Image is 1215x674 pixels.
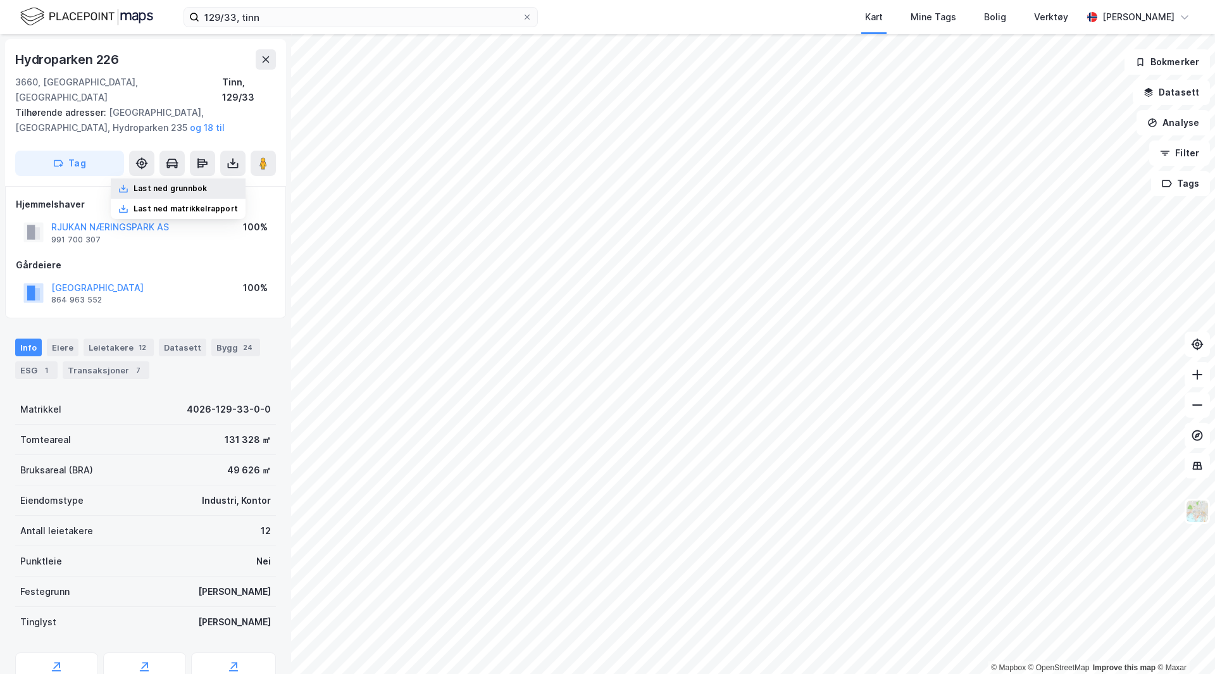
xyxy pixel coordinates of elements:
button: Tags [1151,171,1210,196]
div: Verktøy [1034,9,1068,25]
div: Industri, Kontor [202,493,271,508]
div: 864 963 552 [51,295,102,305]
div: 24 [240,341,255,354]
button: Tag [15,151,124,176]
div: 4026-129-33-0-0 [187,402,271,417]
div: Transaksjoner [63,361,149,379]
div: Tomteareal [20,432,71,447]
button: Datasett [1133,80,1210,105]
span: Tilhørende adresser: [15,107,109,118]
div: Gårdeiere [16,258,275,273]
div: Hjemmelshaver [16,197,275,212]
div: Leietakere [84,339,154,356]
div: [PERSON_NAME] [198,584,271,599]
div: Festegrunn [20,584,70,599]
div: 1 [40,364,53,377]
div: 100% [243,280,268,296]
div: ESG [15,361,58,379]
button: Bokmerker [1125,49,1210,75]
img: Z [1185,499,1209,523]
div: [GEOGRAPHIC_DATA], [GEOGRAPHIC_DATA], Hydroparken 235 [15,105,266,135]
a: Improve this map [1093,663,1156,672]
div: Kontrollprogram for chat [1152,613,1215,674]
input: Søk på adresse, matrikkel, gårdeiere, leietakere eller personer [199,8,522,27]
div: Last ned grunnbok [134,184,207,194]
div: Nei [256,554,271,569]
div: Tinn, 129/33 [222,75,276,105]
div: Datasett [159,339,206,356]
div: Info [15,339,42,356]
div: 49 626 ㎡ [227,463,271,478]
img: logo.f888ab2527a4732fd821a326f86c7f29.svg [20,6,153,28]
div: [PERSON_NAME] [1102,9,1174,25]
div: Eiendomstype [20,493,84,508]
div: Bruksareal (BRA) [20,463,93,478]
div: 7 [132,364,144,377]
div: Eiere [47,339,78,356]
div: 12 [136,341,149,354]
iframe: Chat Widget [1152,613,1215,674]
button: Analyse [1137,110,1210,135]
a: OpenStreetMap [1028,663,1090,672]
div: [PERSON_NAME] [198,615,271,630]
div: Kart [865,9,883,25]
div: 12 [261,523,271,539]
div: 100% [243,220,268,235]
div: 991 700 307 [51,235,101,245]
div: Punktleie [20,554,62,569]
div: Matrikkel [20,402,61,417]
div: Bygg [211,339,260,356]
div: Antall leietakere [20,523,93,539]
div: 131 328 ㎡ [225,432,271,447]
div: Tinglyst [20,615,56,630]
div: Mine Tags [911,9,956,25]
div: 3660, [GEOGRAPHIC_DATA], [GEOGRAPHIC_DATA] [15,75,222,105]
a: Mapbox [991,663,1026,672]
div: Bolig [984,9,1006,25]
div: Hydroparken 226 [15,49,121,70]
button: Filter [1149,140,1210,166]
div: Last ned matrikkelrapport [134,204,238,214]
